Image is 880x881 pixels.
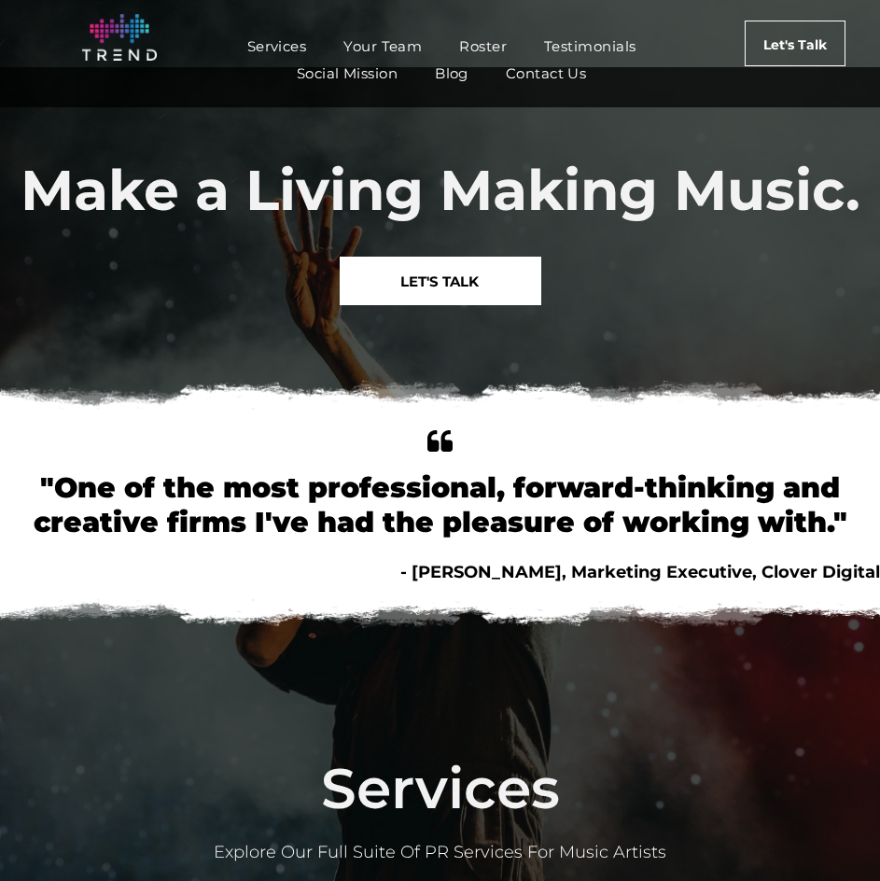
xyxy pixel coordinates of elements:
a: Your Team [325,33,440,60]
span: Contact Us [506,60,587,87]
span: Roster [459,33,507,60]
span: Services [247,33,307,60]
a: Let's Talk [745,21,845,66]
a: Testimonials [525,33,654,60]
img: logo [82,14,157,61]
span: Your Team [343,33,422,60]
span: Services [321,754,560,822]
a: Services [229,33,326,60]
a: Blog [416,60,487,87]
a: Contact Us [487,60,606,87]
font: "One of the most professional, forward-thinking and creative firms I've had the pleasure of worki... [34,470,847,539]
span: - [PERSON_NAME], Marketing Executive, Clover Digital [400,562,880,582]
a: Roster [440,33,525,60]
span: Testimonials [544,33,636,60]
span: Social Mission [297,60,398,87]
span: Make a Living Making Music. [21,156,860,224]
span: Let's Talk [763,21,827,68]
span: Explore Our Full Suite Of PR Services For Music Artists [214,842,666,862]
a: Social Mission [278,60,416,87]
a: LET'S TALK [340,257,541,305]
span: LET'S TALK [400,258,479,305]
span: Blog [435,60,468,87]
